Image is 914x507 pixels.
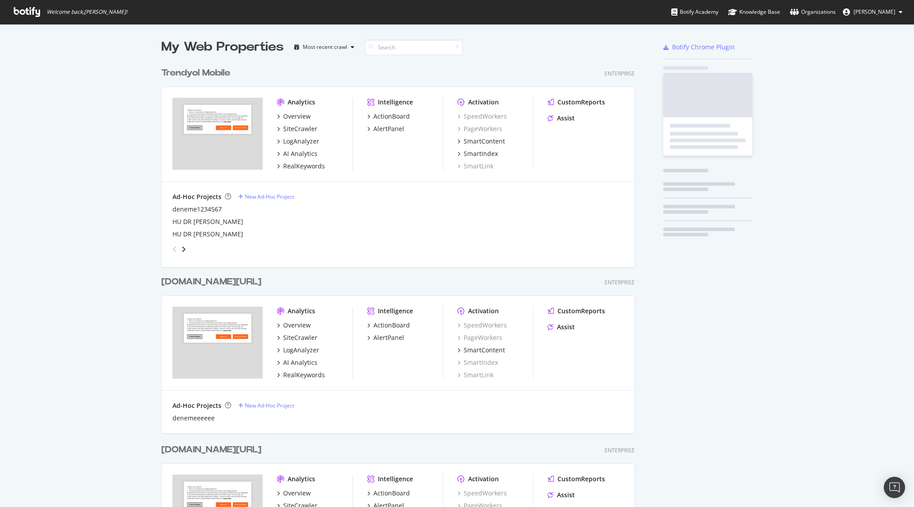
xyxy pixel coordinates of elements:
[548,475,605,483] a: CustomReports
[283,124,317,133] div: SiteCrawler
[277,137,319,146] a: LogAnalyzer
[283,162,325,171] div: RealKeywords
[373,112,410,121] div: ActionBoard
[557,323,575,331] div: Assist
[468,307,499,315] div: Activation
[367,112,410,121] a: ActionBoard
[161,275,265,288] a: [DOMAIN_NAME][URL]
[557,307,605,315] div: CustomReports
[548,114,575,123] a: Assist
[238,193,294,200] a: New Ad-Hoc Project
[548,491,575,499] a: Assist
[283,358,317,367] div: AI Analytics
[283,489,311,498] div: Overview
[161,443,261,456] div: [DOMAIN_NAME][URL]
[557,475,605,483] div: CustomReports
[277,371,325,379] a: RealKeywords
[672,43,735,52] div: Botify Chrome Plugin
[468,98,499,107] div: Activation
[47,8,127,16] span: Welcome back, [PERSON_NAME] !
[283,321,311,330] div: Overview
[457,137,505,146] a: SmartContent
[288,307,315,315] div: Analytics
[468,475,499,483] div: Activation
[373,321,410,330] div: ActionBoard
[277,112,311,121] a: Overview
[172,98,263,170] img: trendyol.com
[605,70,635,77] div: Enterprise
[457,321,507,330] div: SpeedWorkers
[277,489,311,498] a: Overview
[457,162,493,171] a: SmartLink
[378,307,413,315] div: Intelligence
[277,149,317,158] a: AI Analytics
[457,358,498,367] a: SmartIndex
[548,323,575,331] a: Assist
[277,124,317,133] a: SiteCrawler
[172,230,243,239] a: HU DR [PERSON_NAME]
[172,414,215,423] div: denemeeeeee
[663,43,735,52] a: Botify Chrome Plugin
[605,447,635,454] div: Enterprise
[180,245,187,254] div: angle-right
[277,358,317,367] a: AI Analytics
[373,333,404,342] div: AlertPanel
[277,321,311,330] a: Overview
[172,401,221,410] div: Ad-Hoc Projects
[557,114,575,123] div: Assist
[457,124,502,133] a: PageWorkers
[288,475,315,483] div: Analytics
[548,307,605,315] a: CustomReports
[557,98,605,107] div: CustomReports
[169,242,180,256] div: angle-left
[790,8,836,16] div: Organizations
[464,149,498,158] div: SmartIndex
[367,333,404,342] a: AlertPanel
[457,346,505,355] a: SmartContent
[277,333,317,342] a: SiteCrawler
[245,402,294,409] div: New Ad-Hoc Project
[238,402,294,409] a: New Ad-Hoc Project
[291,40,358,54] button: Most recent crawl
[367,124,404,133] a: AlertPanel
[457,149,498,158] a: SmartIndex
[283,112,311,121] div: Overview
[161,275,261,288] div: [DOMAIN_NAME][URL]
[854,8,895,16] span: Buğra Tam
[836,5,910,19] button: [PERSON_NAME]
[378,98,413,107] div: Intelligence
[277,346,319,355] a: LogAnalyzer
[457,112,507,121] a: SpeedWorkers
[378,475,413,483] div: Intelligence
[671,8,718,16] div: Botify Academy
[161,67,234,80] a: Trendyol Mobile
[172,205,222,214] a: deneme1234567
[277,162,325,171] a: RealKeywords
[457,333,502,342] div: PageWorkers
[884,477,905,498] div: Open Intercom Messenger
[367,321,410,330] a: ActionBoard
[161,38,284,56] div: My Web Properties
[283,333,317,342] div: SiteCrawler
[367,489,410,498] a: ActionBoard
[161,67,230,80] div: Trendyol Mobile
[283,149,317,158] div: AI Analytics
[283,346,319,355] div: LogAnalyzer
[457,371,493,379] div: SmartLink
[365,40,463,55] input: Search
[161,443,265,456] a: [DOMAIN_NAME][URL]
[457,489,507,498] a: SpeedWorkers
[172,307,263,379] img: trendyol.com/ro
[728,8,780,16] div: Knowledge Base
[283,371,325,379] div: RealKeywords
[464,346,505,355] div: SmartContent
[172,217,243,226] div: HU DR [PERSON_NAME]
[373,489,410,498] div: ActionBoard
[557,491,575,499] div: Assist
